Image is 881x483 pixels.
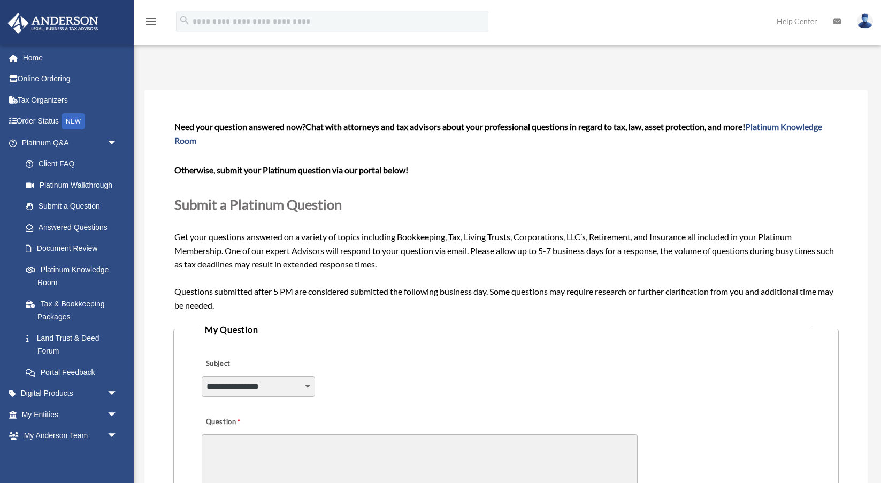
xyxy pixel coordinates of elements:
div: NEW [62,113,85,129]
a: Client FAQ [15,154,134,175]
span: Chat with attorneys and tax advisors about your professional questions in regard to tax, law, ass... [174,121,822,145]
img: Anderson Advisors Platinum Portal [5,13,102,34]
a: Home [7,47,134,68]
a: Submit a Question [15,196,128,217]
a: Online Ordering [7,68,134,90]
a: My Entitiesarrow_drop_down [7,404,134,425]
span: arrow_drop_down [107,404,128,426]
a: Answered Questions [15,217,134,238]
span: Get your questions answered on a variety of topics including Bookkeeping, Tax, Living Trusts, Cor... [174,121,838,310]
i: menu [144,15,157,28]
b: Otherwise, submit your Platinum question via our portal below! [174,165,408,175]
a: Document Review [15,238,134,259]
a: Digital Productsarrow_drop_down [7,383,134,404]
span: arrow_drop_down [107,425,128,447]
a: Land Trust & Deed Forum [15,327,134,362]
a: Platinum Q&Aarrow_drop_down [7,132,134,154]
label: Question [202,415,285,430]
a: My Documentsarrow_drop_down [7,446,134,467]
span: Need your question answered now? [174,121,305,132]
a: Platinum Walkthrough [15,174,134,196]
a: menu [144,19,157,28]
span: arrow_drop_down [107,446,128,468]
a: Portal Feedback [15,362,134,383]
a: Platinum Knowledge Room [15,259,134,293]
i: search [179,14,190,26]
a: Tax Organizers [7,89,134,111]
label: Subject [202,356,303,371]
a: My Anderson Teamarrow_drop_down [7,425,134,447]
legend: My Question [201,322,811,337]
span: arrow_drop_down [107,132,128,154]
img: User Pic [857,13,873,29]
a: Tax & Bookkeeping Packages [15,293,134,327]
a: Order StatusNEW [7,111,134,133]
span: arrow_drop_down [107,383,128,405]
span: Submit a Platinum Question [174,196,342,212]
